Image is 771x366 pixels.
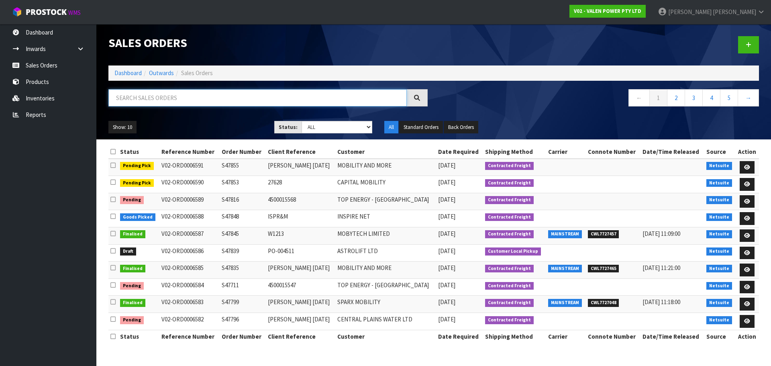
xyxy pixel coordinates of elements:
span: Netsuite [706,282,732,290]
span: Contracted Freight [485,299,534,307]
a: → [738,89,759,106]
th: Date Required [436,145,483,158]
th: Reference Number [159,330,220,343]
span: Contracted Freight [485,213,534,221]
th: Reference Number [159,145,220,158]
td: V02-ORD0006591 [159,159,220,176]
td: S47796 [220,313,266,330]
a: Outwards [149,69,174,77]
span: ProStock [26,7,67,17]
span: [DATE] [438,230,455,237]
td: V02-ORD0006584 [159,278,220,296]
span: Contracted Freight [485,282,534,290]
span: Contracted Freight [485,162,534,170]
a: 4 [702,89,720,106]
span: MAINSTREAM [548,230,582,238]
span: Sales Orders [181,69,213,77]
td: INSPIRE NET [335,210,436,227]
span: [DATE] [438,264,455,272]
span: Netsuite [706,316,732,324]
td: S47711 [220,278,266,296]
td: S47853 [220,176,266,193]
a: 5 [720,89,738,106]
span: Contracted Freight [485,230,534,238]
th: Source [704,330,736,343]
th: Status [118,330,159,343]
span: Pending Pick [120,179,154,187]
button: Show: 10 [108,121,137,134]
td: [PERSON_NAME] [DATE] [266,159,335,176]
td: V02-ORD0006586 [159,244,220,262]
td: [PERSON_NAME] [DATE] [266,313,335,330]
td: MOBILITY AND MORE [335,159,436,176]
nav: Page navigation [440,89,759,109]
span: Finalised [120,299,145,307]
th: Client Reference [266,330,335,343]
a: Dashboard [114,69,142,77]
span: Pending [120,196,144,204]
span: Finalised [120,265,145,273]
td: V02-ORD0006585 [159,262,220,279]
span: [DATE] [438,315,455,323]
td: S47845 [220,227,266,244]
td: TOP ENERGY - [GEOGRAPHIC_DATA] [335,278,436,296]
td: PO-004511 [266,244,335,262]
span: Netsuite [706,299,732,307]
span: Netsuite [706,162,732,170]
td: ASTROLIFT LTD [335,244,436,262]
td: S47835 [220,262,266,279]
input: Search sales orders [108,89,407,106]
th: Connote Number [586,145,640,158]
td: TOP ENERGY - [GEOGRAPHIC_DATA] [335,193,436,210]
th: Date/Time Released [640,330,704,343]
span: Pending Pick [120,162,154,170]
span: MAINSTREAM [548,299,582,307]
td: V02-ORD0006583 [159,296,220,313]
span: Customer Local Pickup [485,247,541,256]
button: Back Orders [444,121,478,134]
td: 4500015547 [266,278,335,296]
th: Shipping Method [483,330,546,343]
a: 2 [667,89,685,106]
td: 4500015568 [266,193,335,210]
td: S47855 [220,159,266,176]
td: MOBILITY AND MORE [335,262,436,279]
span: Contracted Freight [485,179,534,187]
td: S47816 [220,193,266,210]
td: V02-ORD0006589 [159,193,220,210]
small: WMS [68,9,81,16]
td: [PERSON_NAME] [DATE] [266,262,335,279]
strong: Status: [279,124,298,131]
span: CWL7727048 [588,299,619,307]
td: S47839 [220,244,266,262]
span: Contracted Freight [485,265,534,273]
td: W1213 [266,227,335,244]
span: Contracted Freight [485,316,534,324]
td: V02-ORD0006588 [159,210,220,227]
th: Customer [335,145,436,158]
span: Netsuite [706,179,732,187]
td: [PERSON_NAME] [DATE] [266,296,335,313]
span: [DATE] [438,298,455,306]
span: Draft [120,247,136,256]
h1: Sales Orders [108,36,428,49]
span: [DATE] [438,162,455,169]
span: [DATE] [438,247,455,255]
th: Connote Number [586,330,640,343]
span: [DATE] 11:18:00 [642,298,680,306]
a: 3 [685,89,703,106]
td: SPARX MOBILITY [335,296,436,313]
span: CWL7727457 [588,230,619,238]
th: Action [736,145,759,158]
th: Date Required [436,330,483,343]
img: cube-alt.png [12,7,22,17]
td: V02-ORD0006587 [159,227,220,244]
span: [DATE] [438,281,455,289]
span: [DATE] 11:21:00 [642,264,680,272]
span: Netsuite [706,213,732,221]
td: V02-ORD0006590 [159,176,220,193]
span: Pending [120,282,144,290]
button: All [384,121,398,134]
td: 27628 [266,176,335,193]
a: ← [628,89,650,106]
